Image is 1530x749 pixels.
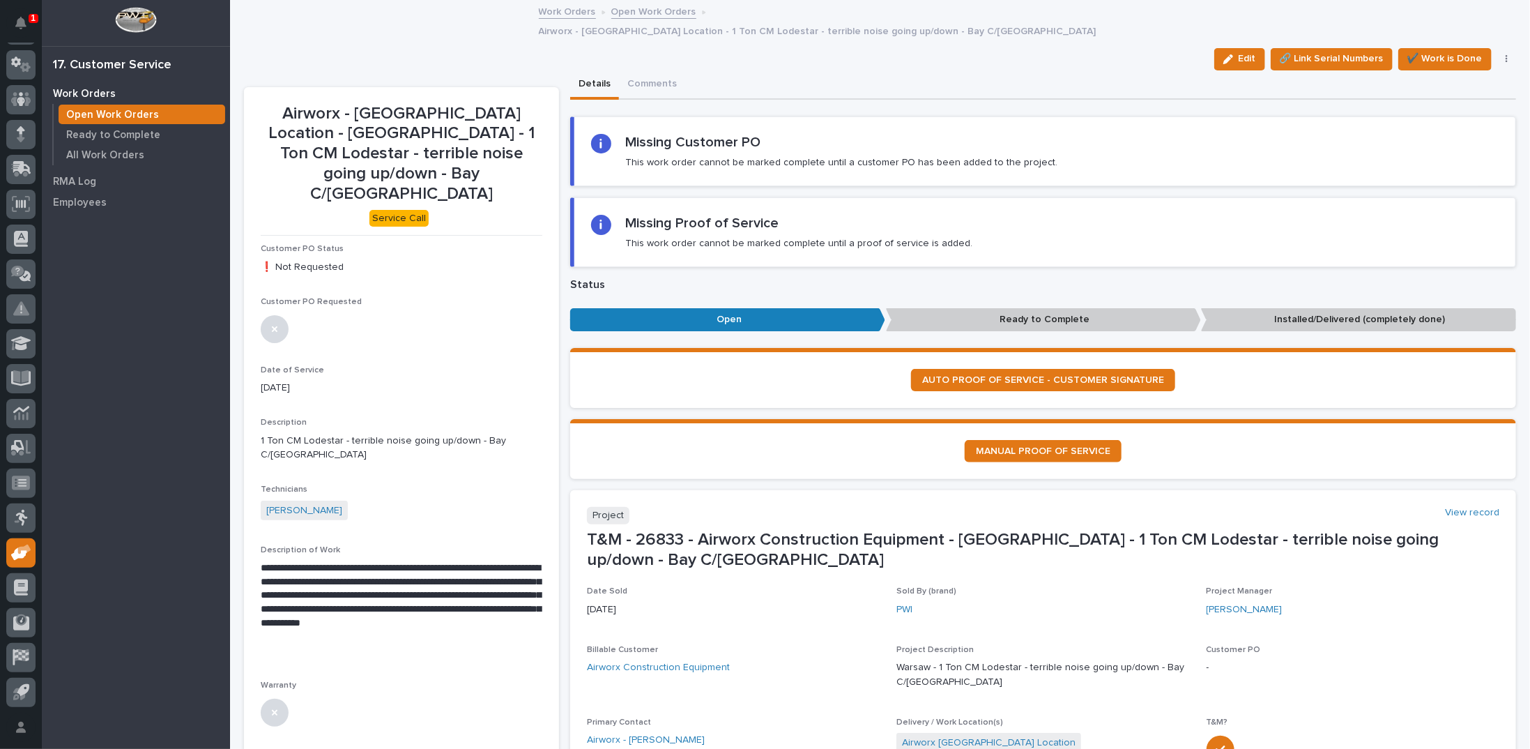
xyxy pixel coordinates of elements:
span: Billable Customer [587,646,658,654]
p: Work Orders [53,88,116,100]
a: [PERSON_NAME] [1207,603,1283,617]
div: Notifications1 [17,17,36,39]
span: Date Sold [587,587,627,596]
span: Project Description [896,646,974,654]
span: Edit [1239,52,1256,65]
button: Edit [1214,48,1265,70]
span: 🔗 Link Serial Numbers [1280,50,1384,67]
a: Work Orders [42,83,230,104]
a: PWI [896,603,912,617]
button: Comments [619,70,685,100]
a: Airworx - [PERSON_NAME] [587,733,705,748]
a: [PERSON_NAME] [266,504,342,518]
a: View record [1445,507,1499,519]
p: All Work Orders [66,149,144,162]
p: Installed/Delivered (completely done) [1201,308,1516,331]
span: Date of Service [261,366,324,374]
p: Employees [53,197,107,209]
a: Employees [42,192,230,213]
p: Ready to Complete [886,308,1201,331]
span: Customer PO [1207,646,1261,654]
a: All Work Orders [54,145,230,165]
button: Details [570,70,619,100]
a: MANUAL PROOF OF SERVICE [965,440,1122,462]
p: Airworx - [GEOGRAPHIC_DATA] Location - [GEOGRAPHIC_DATA] - 1 Ton CM Lodestar - terrible noise goi... [261,104,542,204]
h2: Missing Customer PO [625,134,760,151]
button: Notifications [6,8,36,38]
button: ✔️ Work is Done [1398,48,1492,70]
p: Ready to Complete [66,129,160,142]
span: Project Manager [1207,587,1273,596]
p: This work order cannot be marked complete until a proof of service is added. [625,237,972,250]
button: 🔗 Link Serial Numbers [1271,48,1393,70]
span: Customer PO Requested [261,298,362,306]
span: Description of Work [261,546,340,554]
div: Service Call [369,210,429,227]
p: This work order cannot be marked complete until a customer PO has been added to the project. [625,156,1057,169]
p: Warsaw - 1 Ton CM Lodestar - terrible noise going up/down - Bay C/[GEOGRAPHIC_DATA] [896,660,1189,690]
a: Open Work Orders [611,3,696,19]
span: Sold By (brand) [896,587,956,596]
p: Open [570,308,885,331]
a: AUTO PROOF OF SERVICE - CUSTOMER SIGNATURE [911,369,1175,391]
a: Work Orders [539,3,596,19]
p: Status [570,278,1516,292]
span: ✔️ Work is Done [1407,50,1483,67]
p: [DATE] [261,381,542,395]
span: T&M? [1207,718,1228,727]
p: 1 Ton CM Lodestar - terrible noise going up/down - Bay C/[GEOGRAPHIC_DATA] [261,434,542,463]
p: ❗ Not Requested [261,260,542,275]
img: Workspace Logo [115,7,156,33]
div: 17. Customer Service [53,58,171,73]
p: - [1207,660,1499,675]
p: [DATE] [587,603,880,617]
p: Airworx - [GEOGRAPHIC_DATA] Location - 1 Ton CM Lodestar - terrible noise going up/down - Bay C/[... [539,22,1096,38]
span: Primary Contact [587,718,651,727]
span: Delivery / Work Location(s) [896,718,1003,727]
h2: Missing Proof of Service [625,215,779,232]
a: RMA Log [42,171,230,192]
p: T&M - 26833 - Airworx Construction Equipment - [GEOGRAPHIC_DATA] - 1 Ton CM Lodestar - terrible n... [587,530,1499,570]
p: RMA Log [53,176,96,188]
span: Customer PO Status [261,245,344,253]
a: Open Work Orders [54,105,230,124]
span: AUTO PROOF OF SERVICE - CUSTOMER SIGNATURE [922,375,1164,385]
span: Warranty [261,681,296,690]
p: Open Work Orders [66,109,159,121]
span: Technicians [261,485,307,494]
a: Ready to Complete [54,125,230,144]
a: Airworx Construction Equipment [587,660,730,675]
span: MANUAL PROOF OF SERVICE [976,446,1110,456]
p: Project [587,507,629,524]
span: Description [261,418,307,427]
p: 1 [31,13,36,23]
